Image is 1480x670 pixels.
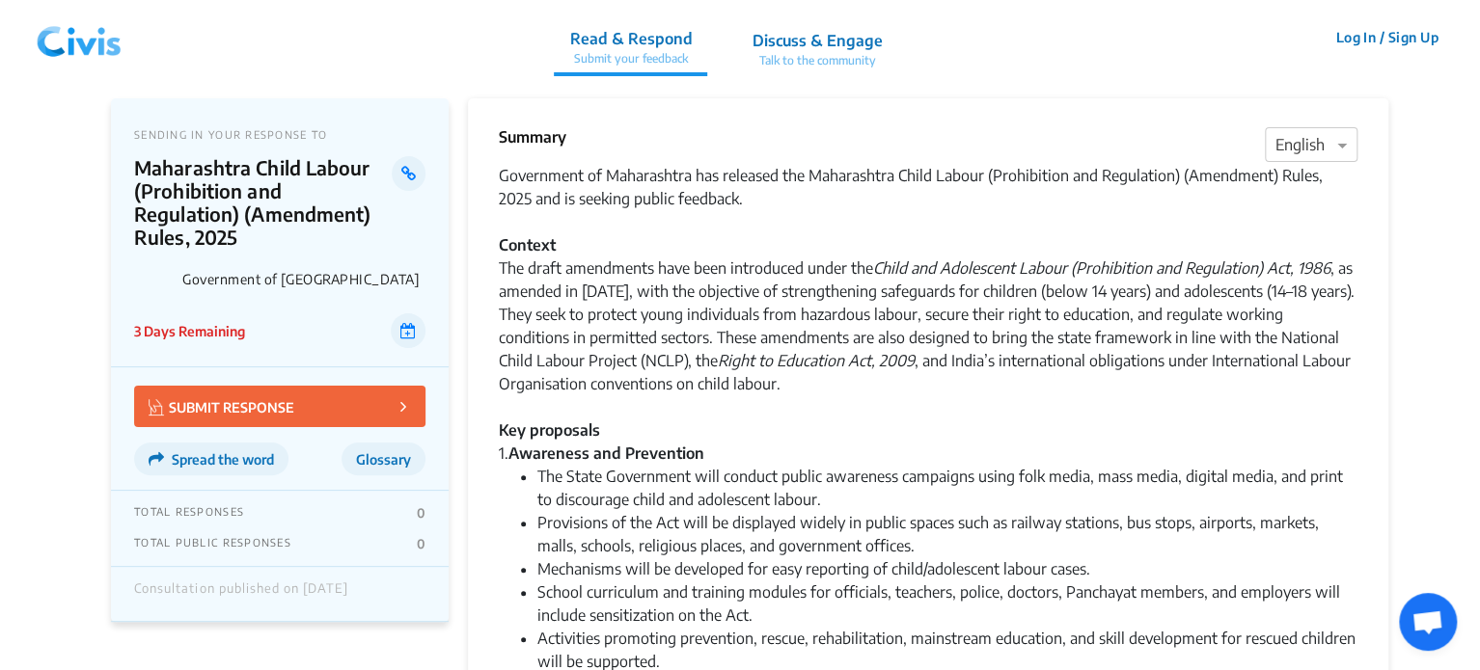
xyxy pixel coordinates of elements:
p: TOTAL RESPONSES [134,505,244,521]
button: Spread the word [134,442,288,475]
strong: Awareness and Prevention [508,443,704,463]
div: Government of Maharashtra has released the Maharashtra Child Labour (Prohibition and Regulation) ... [499,164,1357,465]
span: Glossary [356,451,411,468]
p: Talk to the community [752,52,882,69]
li: Provisions of the Act will be displayed widely in public spaces such as railway stations, bus sto... [537,511,1357,557]
li: School curriculum and training modules for officials, teachers, police, doctors, Panchayat member... [537,580,1357,627]
p: TOTAL PUBLIC RESPONSES [134,536,291,551]
li: The State Government will conduct public awareness campaigns using folk media, mass media, digita... [537,465,1357,511]
img: navlogo.png [29,9,129,67]
em: Right to Education Act, 2009 [718,351,915,370]
p: 0 [417,505,425,521]
a: Open chat [1399,593,1457,651]
p: SENDING IN YOUR RESPONSE TO [134,128,425,141]
p: Discuss & Engage [752,29,882,52]
img: Vector.jpg [149,399,164,415]
button: Log In / Sign Up [1323,22,1451,52]
p: 0 [417,536,425,551]
img: Government of Maharashtra logo [134,258,175,299]
div: Consultation published on [DATE] [134,581,348,606]
strong: Key proposals [499,420,600,440]
p: Read & Respond [569,27,692,50]
p: Government of [GEOGRAPHIC_DATA] [182,271,425,287]
p: Submit your feedback [569,50,692,67]
p: Maharashtra Child Labour (Prohibition and Regulation) (Amendment) Rules, 2025 [134,156,392,249]
span: Spread the word [172,451,274,468]
li: Mechanisms will be developed for easy reporting of child/adolescent labour cases. [537,557,1357,580]
button: SUBMIT RESPONSE [134,386,425,427]
p: 3 Days Remaining [134,321,245,341]
button: Glossary [342,442,425,475]
p: Summary [499,125,566,148]
strong: Context [499,235,556,255]
em: Child and Adolescent Labour (Prohibition and Regulation) Act, 1986 [873,258,1330,278]
p: SUBMIT RESPONSE [149,395,294,417]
